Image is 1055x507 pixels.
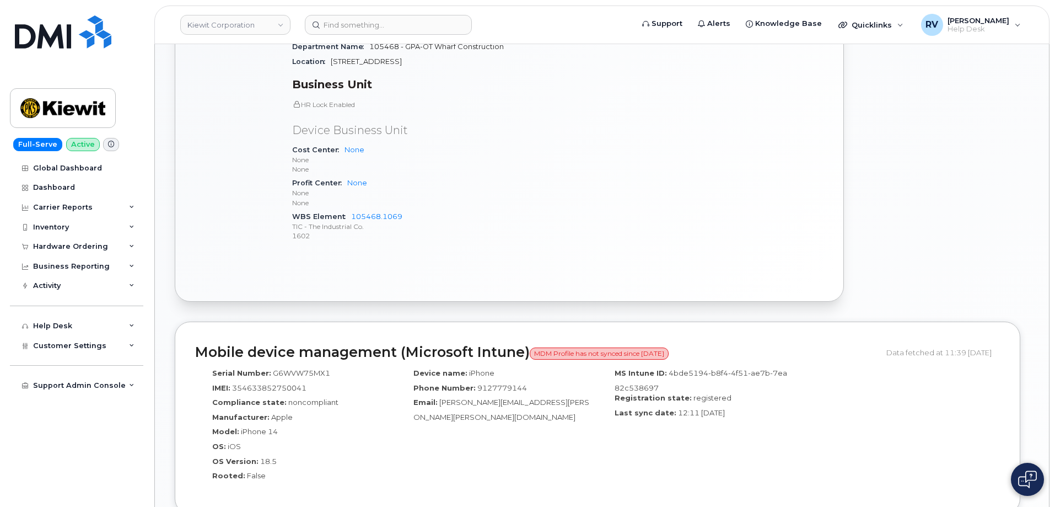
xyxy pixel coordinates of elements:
[212,383,230,393] label: IMEI:
[886,342,1000,363] div: Data fetched at 11:39 [DATE]
[413,398,589,421] span: [PERSON_NAME][EMAIL_ADDRESS][PERSON_NAME][PERSON_NAME][DOMAIN_NAME]
[707,18,730,29] span: Alerts
[292,78,551,91] h3: Business Unit
[212,441,226,452] label: OS:
[369,42,504,51] span: 105468 - GPA-OT Wharf Construction
[292,198,551,207] p: None
[615,393,692,403] label: Registration state:
[212,471,245,481] label: Rooted:
[690,13,738,35] a: Alerts
[678,408,725,417] span: 12:11 [DATE]
[212,426,239,437] label: Model:
[345,146,364,154] a: None
[292,122,551,138] p: Device Business Unit
[292,57,331,66] span: Location
[292,188,551,198] p: None
[292,179,347,187] span: Profit Center
[351,212,402,221] a: 105468.1069
[232,383,306,392] span: 354633852750041
[852,20,892,29] span: Quicklinks
[292,100,551,109] p: HR Lock Enabled
[180,15,290,35] a: Kiewit Corporation
[1018,471,1037,488] img: Open chat
[288,398,338,407] span: noncompliant
[292,164,551,174] p: None
[469,369,494,377] span: iPhone
[247,471,266,480] span: False
[292,231,551,241] p: 1602
[413,397,438,408] label: Email:
[292,212,351,221] span: WBS Element
[925,18,938,31] span: RV
[305,15,472,35] input: Find something...
[331,57,402,66] span: [STREET_ADDRESS]
[413,383,476,393] label: Phone Number:
[273,369,330,377] span: G6WVW75MX1
[530,348,669,360] span: MDM Profile has not synced since [DATE]
[271,413,293,421] span: Apple
[212,368,271,378] label: Serial Number:
[738,13,830,35] a: Knowledge Base
[755,18,822,29] span: Knowledge Base
[195,345,878,360] h2: Mobile device management (Microsoft Intune)
[292,42,369,51] span: Department Name
[948,16,1009,25] span: [PERSON_NAME]
[413,368,467,378] label: Device name:
[615,368,667,378] label: MS Intune ID:
[693,393,731,402] span: registered
[347,179,367,187] a: None
[212,397,287,408] label: Compliance state:
[260,457,277,466] span: 18.5
[913,14,1029,36] div: Rodolfo Vasquez
[634,13,690,35] a: Support
[831,14,911,36] div: Quicklinks
[292,155,551,164] p: None
[615,408,676,418] label: Last sync date:
[477,383,527,392] span: 9127779144
[212,412,270,423] label: Manufacturer:
[292,222,551,231] p: TIC - The Industrial Co.
[212,456,259,467] label: OS Version:
[615,369,787,392] span: 4bde5194-b8f4-4f51-ae7b-7ea82c538697
[948,25,1009,34] span: Help Desk
[652,18,682,29] span: Support
[228,442,241,451] span: iOS
[292,146,345,154] span: Cost Center
[241,427,278,436] span: iPhone 14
